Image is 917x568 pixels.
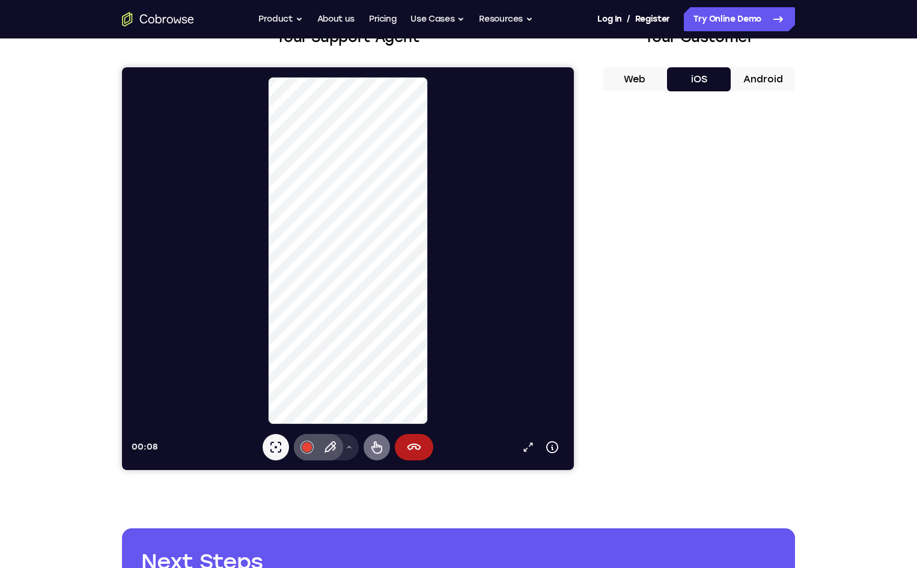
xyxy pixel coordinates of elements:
button: Product [258,7,303,31]
a: Register [635,7,670,31]
button: Device info [418,368,442,392]
iframe: Agent [122,67,574,470]
button: Pen [195,367,221,393]
button: Remote control [242,367,268,393]
button: Use Cases [410,7,465,31]
a: Log In [597,7,621,31]
button: Android [731,67,795,91]
button: Web [603,67,667,91]
button: End session [273,367,311,393]
a: Popout [394,368,418,392]
span: / [627,12,630,26]
button: Laser pointer [141,367,167,393]
a: Pricing [369,7,397,31]
button: Drawing tools menu [218,367,237,393]
a: Go to the home page [122,12,194,26]
button: iOS [667,67,731,91]
button: Resources [479,7,533,31]
a: About us [317,7,355,31]
button: Annotations color [172,367,198,393]
a: Try Online Demo [684,7,795,31]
